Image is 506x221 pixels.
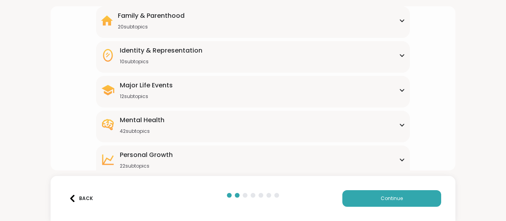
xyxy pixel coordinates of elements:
div: Major Life Events [120,81,173,90]
div: 22 subtopics [120,163,173,169]
div: 12 subtopics [120,93,173,100]
div: Mental Health [120,115,164,125]
div: 20 subtopics [118,24,185,30]
button: Back [65,190,96,207]
div: 42 subtopics [120,128,164,134]
div: Back [69,195,93,202]
div: Identity & Representation [120,46,202,55]
div: Family & Parenthood [118,11,185,21]
div: 10 subtopics [120,59,202,65]
button: Continue [342,190,441,207]
div: Personal Growth [120,150,173,160]
span: Continue [381,195,403,202]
